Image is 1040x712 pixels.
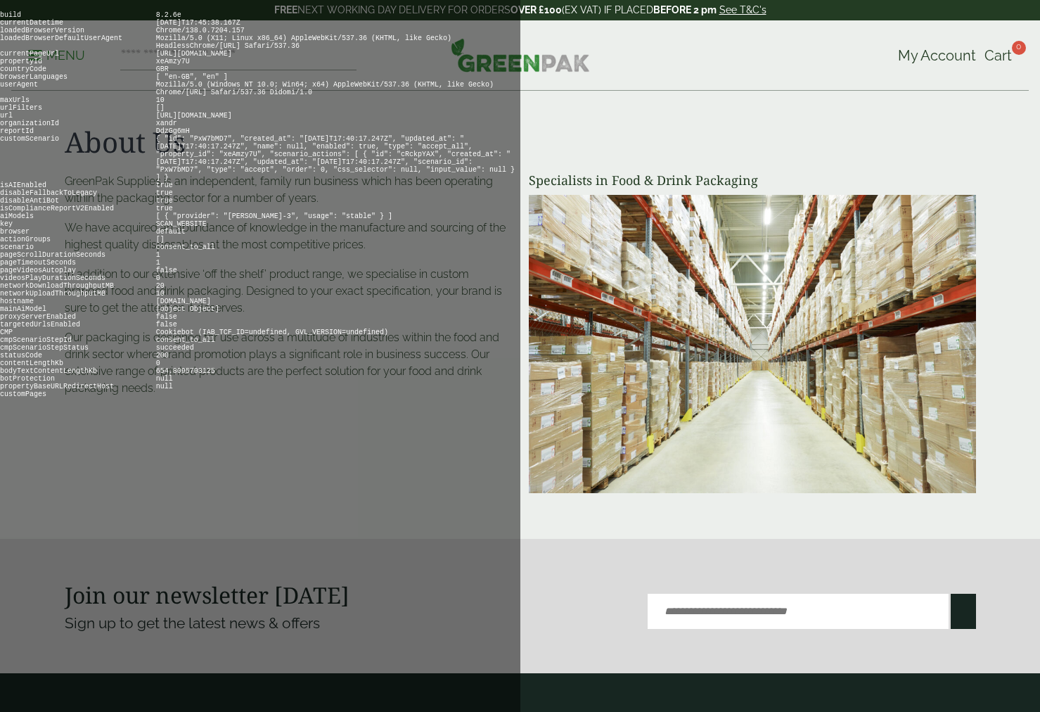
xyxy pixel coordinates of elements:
[898,47,976,64] span: My Account
[529,173,976,189] h4: Specialists in Food & Drink Packaging
[156,197,173,205] pre: true
[156,344,194,352] pre: succeeded
[156,282,165,290] pre: 20
[156,367,215,375] pre: 654.8095703125
[156,182,173,189] pre: true
[156,228,186,236] pre: default
[156,236,165,243] pre: []
[156,73,228,81] pre: [ "en-GB", "en" ]
[156,243,215,251] pre: consent_to_all
[156,220,207,228] pre: SCAN_WEBSITE
[156,127,190,135] pre: DdzGg6mH
[156,383,173,390] pre: null
[156,212,392,220] pre: [ { "provider": "[PERSON_NAME]-3", "usage": "stable" } ]
[451,38,590,72] img: GreenPak Supplies
[898,45,976,66] a: My Account
[156,298,211,305] pre: [DOMAIN_NAME]
[984,47,1012,64] span: Cart
[156,336,215,344] pre: consent_to_all
[156,112,232,120] pre: [URL][DOMAIN_NAME]
[984,45,1012,66] a: Cart 0
[156,27,245,34] pre: Chrome/138.0.7204.157
[156,321,177,329] pre: false
[156,189,173,197] pre: true
[156,19,240,27] pre: [DATE]T17:45:38.167Z
[156,34,451,50] pre: Mozilla/5.0 (X11; Linux x86_64) AppleWebKit/537.36 (KHTML, like Gecko) HeadlessChrome/[URL] Safar...
[156,50,232,58] pre: [URL][DOMAIN_NAME]
[156,65,169,73] pre: GBR
[65,125,976,159] h1: About Us
[156,251,160,259] pre: 1
[1012,41,1026,55] span: 0
[156,313,177,321] pre: false
[156,375,173,383] pre: null
[511,4,562,15] strong: OVER £100
[719,4,766,15] a: See T&C's
[156,259,160,267] pre: 1
[156,96,165,104] pre: 10
[156,290,165,298] pre: 10
[156,104,165,112] pre: []
[156,274,160,282] pre: 0
[156,120,177,127] pre: xandr
[156,305,219,313] pre: [object Object]
[156,58,190,65] pre: xeAmzy7U
[156,11,181,19] pre: 8.2.6e
[156,360,160,367] pre: 0
[156,135,515,182] pre: { "id": "PxW7bMD7", "created_at": "[DATE]T17:40:17.247Z", "updated_at": "[DATE]T17:40:17.247Z", "...
[156,329,388,336] pre: Cookiebot (IAB_TCF_ID=undefined, GVL_VERSION=undefined)
[653,4,717,15] strong: BEFORE 2 pm
[156,205,173,212] pre: true
[156,352,169,360] pre: 200
[156,267,177,274] pre: false
[156,81,494,96] pre: Mozilla/5.0 (Windows NT 10.0; Win64; x64) AppleWebKit/537.36 (KHTML, like Gecko) Chrome/[URL] Saf...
